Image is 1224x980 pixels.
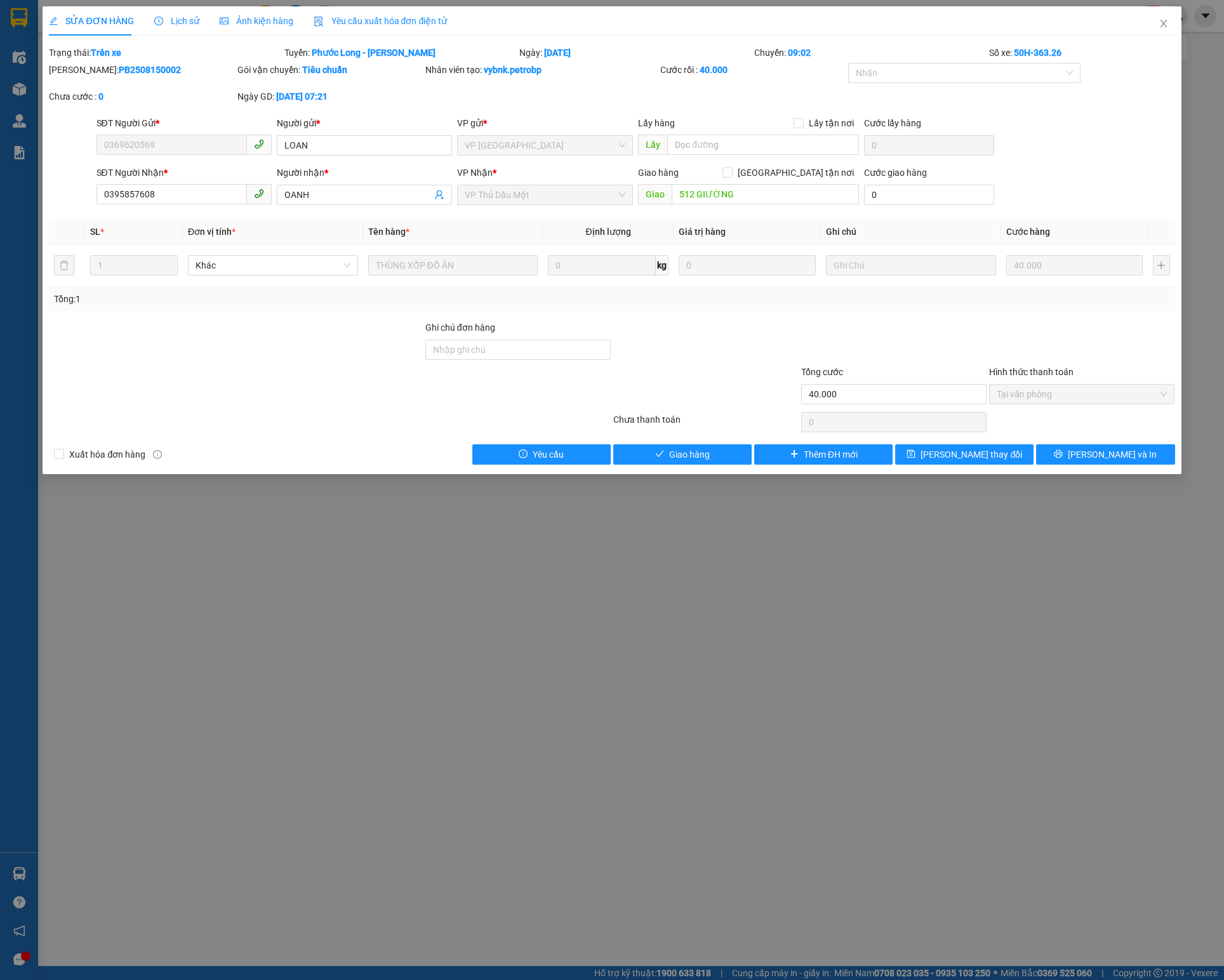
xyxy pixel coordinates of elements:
[533,447,564,461] span: Yêu cầu
[864,168,927,178] label: Cước giao hàng
[667,135,859,155] input: Dọc đường
[672,184,859,204] input: Dọc đường
[314,16,448,26] span: Yêu cầu xuất hóa đơn điện tử
[302,65,347,75] b: Tiêu chuẩn
[826,255,995,275] input: Ghi Chú
[54,255,74,275] button: delete
[96,166,272,180] div: SĐT Người Nhận
[638,135,667,155] span: Lấy
[196,256,350,275] span: Khác
[790,449,799,460] span: plus
[465,136,625,155] span: VP Phước Bình
[921,447,1022,461] span: [PERSON_NAME] thay đổi
[90,227,100,237] span: SL
[864,135,994,156] input: Cước lấy hàng
[154,17,163,25] span: clock-circle
[237,63,423,77] div: Gói vận chuyển:
[188,227,236,237] span: Đơn vị tính
[1014,48,1061,58] b: 50H-363.26
[1146,6,1181,42] button: Close
[1036,444,1174,465] button: printer[PERSON_NAME] và In
[254,189,264,199] span: phone
[425,322,495,333] label: Ghi chú đơn hàng
[465,185,625,204] span: VP Thủ Dầu Một
[586,227,631,237] span: Định lượng
[989,367,1074,377] label: Hình thức thanh toán
[6,89,88,103] li: VP VP Thủ Dầu Một
[669,447,710,461] span: Giao hàng
[98,91,103,102] b: 0
[254,139,264,149] span: phone
[679,255,816,275] input: 0
[368,255,538,275] input: VD: Bàn, Ghế
[544,48,571,58] b: [DATE]
[96,116,272,130] div: SĐT Người Gửi
[1054,449,1063,460] span: printer
[312,48,436,58] b: Phước Long - [PERSON_NAME]
[997,385,1167,404] span: Tại văn phòng
[49,17,58,25] span: edit
[655,449,664,460] span: check
[64,447,150,461] span: Xuất hóa đơn hàng
[48,46,283,60] div: Trạng thái:
[1006,255,1143,275] input: 0
[220,17,229,25] span: picture
[895,444,1034,465] button: save[PERSON_NAME] thay đổi
[679,227,726,237] span: Giá trị hàng
[49,16,133,26] span: SỬA ĐƠN HÀNG
[6,6,184,75] li: [PERSON_NAME][GEOGRAPHIC_DATA]
[754,444,893,465] button: plusThêm ĐH mới
[638,168,679,178] span: Giao hàng
[907,449,915,460] span: save
[237,89,423,103] div: Ngày GD:
[518,46,753,60] div: Ngày:
[612,413,800,435] div: Chưa thanh toán
[753,46,988,60] div: Chuyến:
[804,447,858,461] span: Thêm ĐH mới
[484,65,542,75] b: vybnk.petrobp
[804,116,859,130] span: Lấy tận nơi
[153,450,162,459] span: info-circle
[638,118,675,128] span: Lấy hàng
[119,65,181,75] b: PB2508150002
[788,48,811,58] b: 09:02
[49,63,234,77] div: [PERSON_NAME]:
[54,292,472,306] div: Tổng: 1
[733,166,859,180] span: [GEOGRAPHIC_DATA] tận nơi
[434,190,444,200] span: user-add
[88,89,169,103] li: VP VP Bù Nho
[1068,447,1157,461] span: [PERSON_NAME] và In
[988,46,1176,60] div: Số xe:
[457,168,493,178] span: VP Nhận
[519,449,528,460] span: exclamation-circle
[425,63,658,77] div: Nhân viên tạo:
[49,89,234,103] div: Chưa cước :
[276,91,328,102] b: [DATE] 07:21
[457,116,632,130] div: VP gửi
[864,118,921,128] label: Cước lấy hàng
[700,65,728,75] b: 40.000
[638,184,672,204] span: Giao
[613,444,752,465] button: checkGiao hàng
[656,255,669,275] span: kg
[1006,227,1050,237] span: Cước hàng
[277,166,452,180] div: Người nhận
[368,227,409,237] span: Tên hàng
[1159,18,1169,29] span: close
[277,116,452,130] div: Người gửi
[220,16,293,26] span: Ảnh kiện hàng
[154,16,199,26] span: Lịch sử
[425,340,611,360] input: Ghi chú đơn hàng
[91,48,121,58] b: Trên xe
[801,367,843,377] span: Tổng cước
[283,46,518,60] div: Tuyến:
[472,444,611,465] button: exclamation-circleYêu cầu
[864,185,994,205] input: Cước giao hàng
[314,17,324,27] img: icon
[1153,255,1169,275] button: plus
[660,63,846,77] div: Cước rồi :
[821,220,1001,244] th: Ghi chú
